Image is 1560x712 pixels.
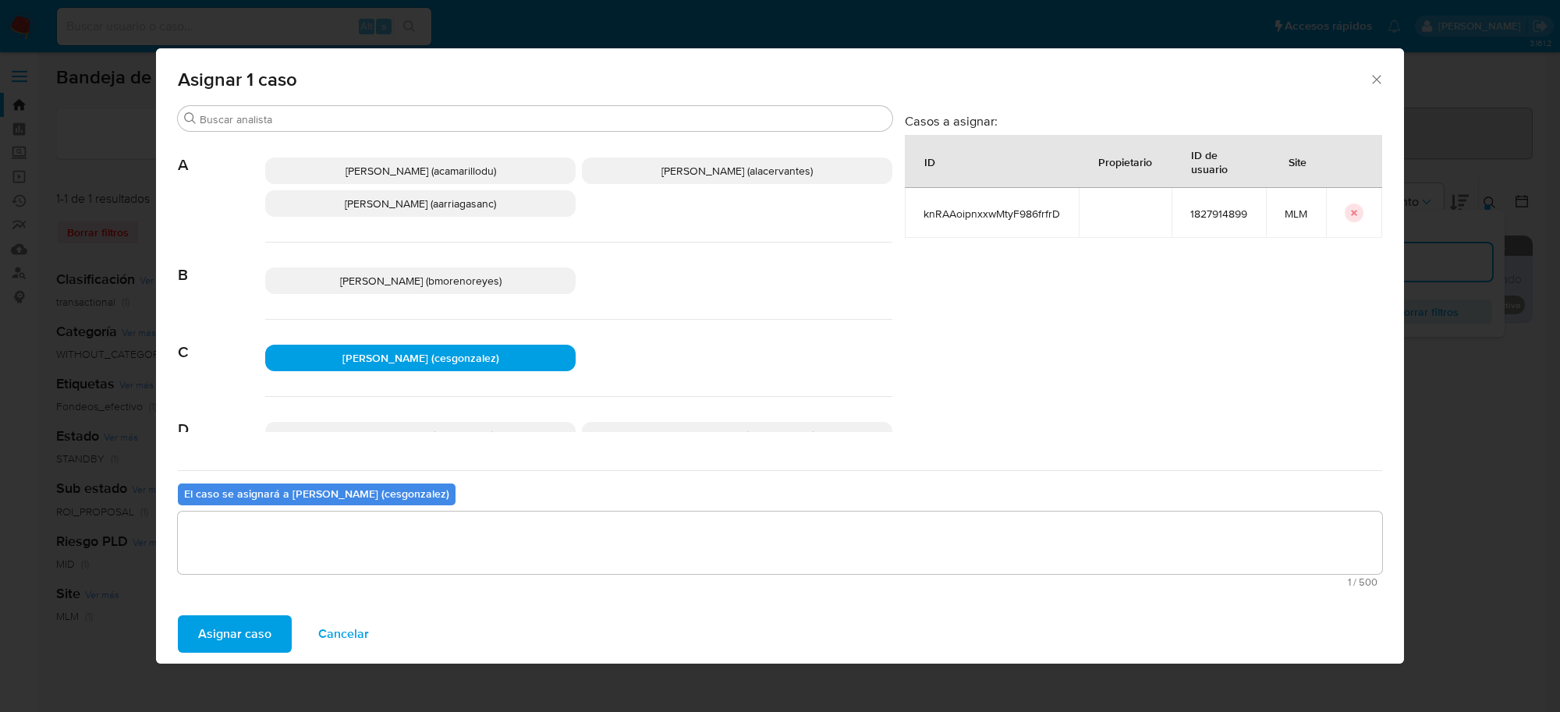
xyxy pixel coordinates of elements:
[1270,143,1325,180] div: Site
[342,350,499,366] span: [PERSON_NAME] (cesgonzalez)
[265,422,576,448] div: [PERSON_NAME] (dgoicochea)
[156,48,1404,664] div: assign-modal
[318,617,369,651] span: Cancelar
[200,112,886,126] input: Buscar analista
[1080,143,1171,180] div: Propietario
[265,158,576,184] div: [PERSON_NAME] (acamarillodu)
[582,158,892,184] div: [PERSON_NAME] (alacervantes)
[661,163,813,179] span: [PERSON_NAME] (alacervantes)
[1285,207,1307,221] span: MLM
[265,267,576,294] div: [PERSON_NAME] (bmorenoreyes)
[347,427,494,443] span: [PERSON_NAME] (dgoicochea)
[1172,136,1265,187] div: ID de usuario
[198,617,271,651] span: Asignar caso
[178,70,1369,89] span: Asignar 1 caso
[346,163,496,179] span: [PERSON_NAME] (acamarillodu)
[178,133,265,175] span: A
[660,427,815,443] span: [PERSON_NAME] (dlagunesrodr)
[906,143,954,180] div: ID
[298,615,389,653] button: Cancelar
[178,397,265,439] span: D
[1345,204,1363,222] button: icon-button
[183,577,1377,587] span: Máximo 500 caracteres
[1369,72,1383,86] button: Cerrar ventana
[340,273,502,289] span: [PERSON_NAME] (bmorenoreyes)
[582,422,892,448] div: [PERSON_NAME] (dlagunesrodr)
[1190,207,1247,221] span: 1827914899
[265,345,576,371] div: [PERSON_NAME] (cesgonzalez)
[178,243,265,285] span: B
[924,207,1060,221] span: knRAAoipnxxwMtyF986frfrD
[345,196,496,211] span: [PERSON_NAME] (aarriagasanc)
[265,190,576,217] div: [PERSON_NAME] (aarriagasanc)
[905,113,1382,129] h3: Casos a asignar:
[184,486,449,501] b: El caso se asignará a [PERSON_NAME] (cesgonzalez)
[178,615,292,653] button: Asignar caso
[184,112,197,125] button: Buscar
[178,320,265,362] span: C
